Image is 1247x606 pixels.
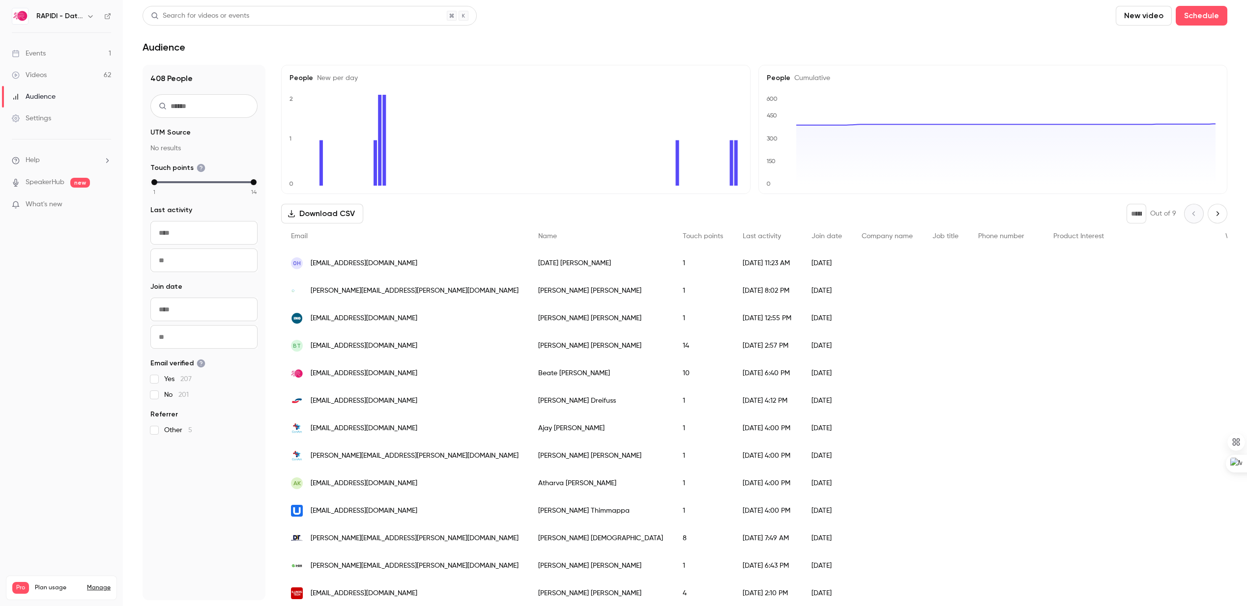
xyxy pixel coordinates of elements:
div: 10 [673,359,733,387]
div: v 4.0.25 [28,16,48,24]
text: 300 [767,135,778,142]
span: Company name [862,233,913,240]
div: [DATE] [802,332,852,359]
span: Last activity [743,233,781,240]
span: [EMAIL_ADDRESS][DOMAIN_NAME] [311,341,417,351]
div: [DATE] [802,359,852,387]
div: [DATE] [802,387,852,414]
img: tab_domain_overview_orange.svg [27,62,34,70]
span: Last activity [150,205,192,215]
span: Yes [164,374,192,384]
span: Job title [932,233,958,240]
span: Email verified [150,358,205,368]
div: 1 [673,442,733,469]
div: 1 [673,414,733,442]
div: 1 [673,387,733,414]
div: [DATE] 6:40 PM [733,359,802,387]
input: From [150,298,258,321]
span: 14 [251,188,257,196]
h1: 408 People [150,73,258,84]
button: New video [1116,6,1172,26]
div: Search for videos or events [151,11,249,21]
div: Settings [12,113,51,123]
span: [EMAIL_ADDRESS][DOMAIN_NAME] [311,396,417,406]
div: [DATE] [802,552,852,579]
span: [EMAIL_ADDRESS][DOMAIN_NAME] [311,368,417,379]
div: 1 [673,277,733,304]
span: [EMAIL_ADDRESS][DOMAIN_NAME] [311,313,417,324]
div: 14 [673,332,733,359]
div: [PERSON_NAME] [PERSON_NAME] [528,442,673,469]
span: Other [164,425,192,435]
img: conamtechnologies.com [291,422,303,434]
img: rapidionline.com [291,367,303,379]
img: RAPIDI - Data Integration Solutions [12,8,28,24]
img: ultimaker.com [291,505,303,517]
text: 2 [290,95,293,102]
div: 8 [673,524,733,552]
button: Download CSV [281,204,363,223]
h5: People [290,73,742,83]
text: 0 [766,180,771,187]
span: [PERSON_NAME][EMAIL_ADDRESS][PERSON_NAME][DOMAIN_NAME] [311,561,519,571]
a: Manage [87,584,111,592]
img: cleverdevices.com [291,395,303,407]
div: [DATE] 11:23 AM [733,249,802,277]
text: 0 [289,180,293,187]
text: 150 [766,158,776,165]
span: Touch points [150,163,205,173]
div: [DATE] 4:00 PM [733,497,802,524]
text: 600 [766,95,778,102]
span: New per day [313,75,358,82]
span: Join date [150,282,182,292]
span: No [164,390,189,400]
div: [PERSON_NAME] [PERSON_NAME] [528,332,673,359]
span: Phone number [978,233,1024,240]
div: [DATE] [802,442,852,469]
span: What's new [26,199,62,210]
div: [DATE] [802,304,852,332]
img: dutcotennant.com [291,532,303,544]
span: 5 [188,427,192,434]
span: Help [26,155,40,165]
div: [DATE] [802,469,852,497]
div: [DATE] [802,277,852,304]
div: [PERSON_NAME] Thimmappa [528,497,673,524]
span: [PERSON_NAME][EMAIL_ADDRESS][PERSON_NAME][DOMAIN_NAME] [311,286,519,296]
div: 1 [673,304,733,332]
span: [EMAIL_ADDRESS][DOMAIN_NAME] [311,423,417,434]
span: UTM Source [150,128,191,138]
span: [EMAIL_ADDRESS][DOMAIN_NAME] [311,506,417,516]
span: 1 [153,188,155,196]
div: [PERSON_NAME] [DEMOGRAPHIC_DATA] [528,524,673,552]
div: 1 [673,249,733,277]
span: Email [291,233,308,240]
div: Ajay [PERSON_NAME] [528,414,673,442]
iframe: Noticeable Trigger [99,200,111,209]
div: 1 [673,469,733,497]
div: [DATE] 2:57 PM [733,332,802,359]
input: To [150,248,258,272]
div: Domain Overview [37,63,88,69]
div: min [151,179,157,185]
div: Audience [12,92,56,102]
div: [DATE] 4:00 PM [733,469,802,497]
div: [PERSON_NAME] [PERSON_NAME] [528,304,673,332]
span: [PERSON_NAME][EMAIL_ADDRESS][PERSON_NAME][DOMAIN_NAME] [311,533,519,544]
h5: People [767,73,1219,83]
span: Name [538,233,557,240]
div: [DATE] [PERSON_NAME] [528,249,673,277]
div: Atharva [PERSON_NAME] [528,469,673,497]
input: From [150,221,258,245]
div: [DATE] 4:12 PM [733,387,802,414]
img: conamtechnologies.com [291,450,303,462]
div: [PERSON_NAME] Dreifuss [528,387,673,414]
div: [DATE] [802,497,852,524]
img: ing.dk [291,312,303,324]
span: Touch points [683,233,723,240]
span: AK [293,479,301,488]
span: [EMAIL_ADDRESS][DOMAIN_NAME] [311,588,417,599]
span: Cumulative [790,75,830,82]
h6: RAPIDI - Data Integration Solutions [36,11,83,21]
div: [DATE] 7:49 AM [733,524,802,552]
